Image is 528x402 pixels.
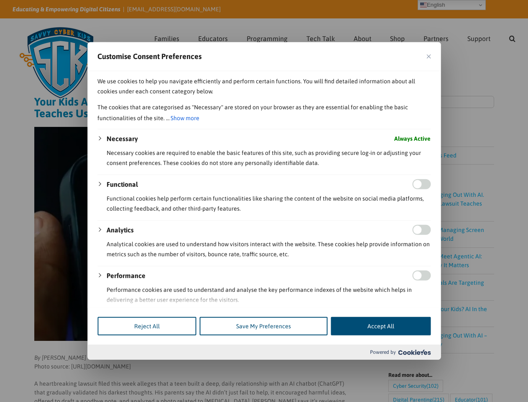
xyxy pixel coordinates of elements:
span: Customise Consent Preferences [97,52,202,62]
p: Analytical cookies are used to understand how visitors interact with the website. These cookies h... [107,239,431,259]
span: Always Active [394,134,431,144]
img: Close [426,54,431,59]
p: Functional cookies help perform certain functionalities like sharing the content of the website o... [107,193,431,214]
button: Analytics [107,225,134,235]
button: Show more [170,112,200,124]
button: Necessary [107,134,138,144]
img: Cookieyes logo [398,350,431,355]
button: Functional [107,179,138,189]
input: Enable Analytics [412,225,431,235]
input: Enable Functional [412,179,431,189]
button: Save My Preferences [199,317,327,335]
button: Performance [107,271,145,281]
input: Enable Performance [412,271,431,281]
p: Performance cookies are used to understand and analyse the key performance indexes of the website... [107,285,431,305]
button: Reject All [97,317,196,335]
p: We use cookies to help you navigate efficiently and perform certain functions. You will find deta... [97,76,431,96]
div: Powered by [87,345,441,360]
p: Necessary cookies are required to enable the basic features of this site, such as providing secur... [107,148,431,168]
button: Accept All [331,317,431,335]
p: The cookies that are categorised as "Necessary" are stored on your browser as they are essential ... [97,102,431,124]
